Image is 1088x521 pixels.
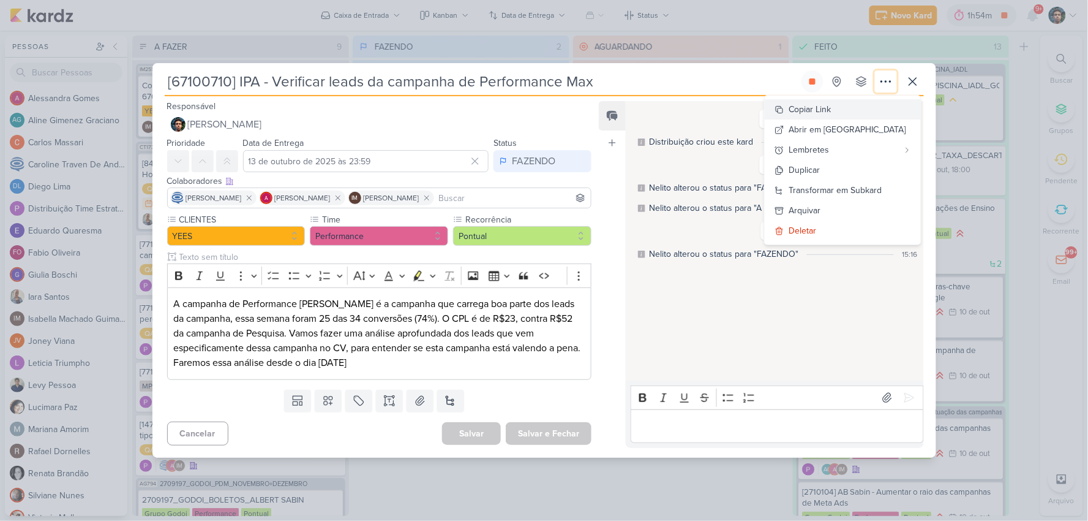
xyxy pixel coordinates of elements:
label: Recorrência [464,213,591,226]
div: Este log é visível à todos no kard [638,139,645,146]
button: Deletar [765,221,921,241]
div: Deletar [789,224,817,237]
button: Pontual [453,226,591,246]
button: Abrir em [GEOGRAPHIC_DATA] [765,120,921,140]
label: Time [321,213,448,226]
button: [PERSON_NAME] [167,113,592,135]
label: CLIENTES [178,213,306,226]
div: Abrir em [GEOGRAPHIC_DATA] [789,123,906,136]
div: Duplicar [789,164,820,177]
span: [PERSON_NAME] [364,192,419,203]
div: Copiar Link [789,103,831,116]
div: Editor toolbar [167,264,592,287]
label: Prioridade [167,138,206,148]
input: Buscar [437,191,589,205]
button: Transformar em Subkard [765,180,921,200]
div: Este log é visível à todos no kard [638,184,645,192]
div: Nelito alterou o status para "FAZENDO" [649,181,798,194]
label: Status [493,138,517,148]
input: Kard Sem Título [165,70,799,93]
div: Este log é visível à todos no kard [638,251,645,258]
div: Colaboradores [167,175,592,188]
div: Nelito alterou o status para "FAZENDO" [649,248,798,260]
button: Performance [310,226,448,246]
div: 15:16 [902,249,918,260]
button: YEES [167,226,306,246]
div: Transformar em Subkard [789,184,882,197]
img: Nelito Junior [171,117,186,132]
span: [PERSON_NAME] [275,192,331,203]
div: Editor editing area: main [631,409,923,443]
button: Copiar Link [765,99,921,120]
div: Editor editing area: main [167,287,592,380]
p: A campanha de Performance [PERSON_NAME] é a campanha que carrega boa parte dos leads da campanha,... [173,297,585,370]
div: Distribuição criou este kard [649,135,753,148]
button: Duplicar [765,160,921,180]
button: Lembretes [765,140,921,160]
button: Cancelar [167,422,228,446]
div: Lembretes [789,143,899,156]
label: Responsável [167,101,216,112]
div: Isabella Machado Guimarães [349,192,361,204]
label: Data de Entrega [243,138,304,148]
span: [PERSON_NAME] [186,192,242,203]
p: IM [352,196,358,202]
button: Arquivar [765,200,921,221]
div: Este log é visível à todos no kard [638,205,645,212]
input: Texto sem título [177,251,592,264]
input: Select a date [243,150,489,172]
div: Arquivar [789,204,821,217]
button: FAZENDO [493,150,591,172]
div: Parar relógio [808,77,817,86]
span: [PERSON_NAME] [188,117,262,132]
img: Caroline Traven De Andrade [171,192,184,204]
div: FAZENDO [512,154,555,169]
img: Alessandra Gomes [260,192,272,204]
div: Nelito alterou o status para "A FAZER" [649,202,792,215]
div: Editor toolbar [631,386,923,409]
